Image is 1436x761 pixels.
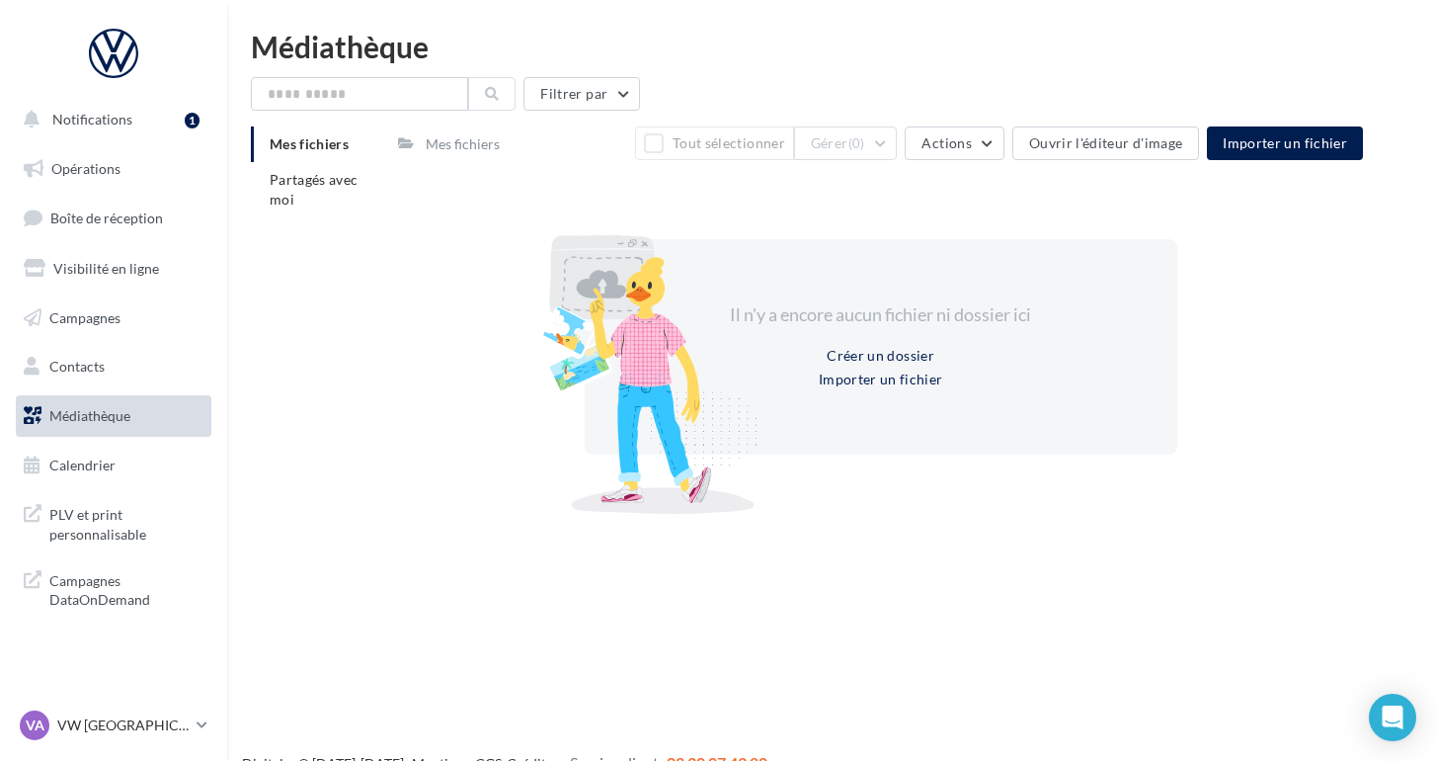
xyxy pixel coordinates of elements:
span: PLV et print personnalisable [49,501,203,544]
button: Actions [905,127,1003,160]
span: Mes fichiers [270,135,349,152]
span: Il n'y a encore aucun fichier ni dossier ici [730,303,1031,325]
span: Visibilité en ligne [53,260,159,277]
div: Médiathèque [251,32,1412,61]
button: Créer un dossier [819,344,942,368]
span: Importer un fichier [1223,134,1347,151]
span: Actions [921,134,971,151]
div: Mes fichiers [426,134,500,154]
a: VA VW [GEOGRAPHIC_DATA] [16,707,211,744]
button: Filtrer par [523,77,640,111]
a: Médiathèque [12,395,215,437]
span: Médiathèque [49,407,130,424]
button: Importer un fichier [811,368,951,391]
span: Boîte de réception [50,210,163,226]
span: (0) [848,135,865,151]
button: Importer un fichier [1207,127,1363,160]
span: Notifications [52,111,132,127]
span: Campagnes [49,308,120,325]
div: Open Intercom Messenger [1369,694,1416,741]
a: PLV et print personnalisable [12,493,215,551]
a: Boîte de réception [12,197,215,239]
button: Gérer(0) [794,127,898,160]
span: Partagés avec moi [270,171,359,208]
a: Campagnes [12,297,215,339]
span: Calendrier [49,457,116,473]
button: Tout sélectionner [635,127,793,160]
p: VW [GEOGRAPHIC_DATA] [57,716,189,735]
a: Opérations [12,148,215,190]
a: Calendrier [12,445,215,486]
span: Campagnes DataOnDemand [49,567,203,610]
span: Contacts [49,358,105,375]
a: Campagnes DataOnDemand [12,559,215,618]
a: Contacts [12,346,215,387]
button: Notifications 1 [12,99,207,140]
div: 1 [185,113,199,128]
a: Visibilité en ligne [12,248,215,290]
span: VA [26,716,44,735]
button: Ouvrir l'éditeur d'image [1012,127,1199,160]
span: Opérations [51,160,120,177]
